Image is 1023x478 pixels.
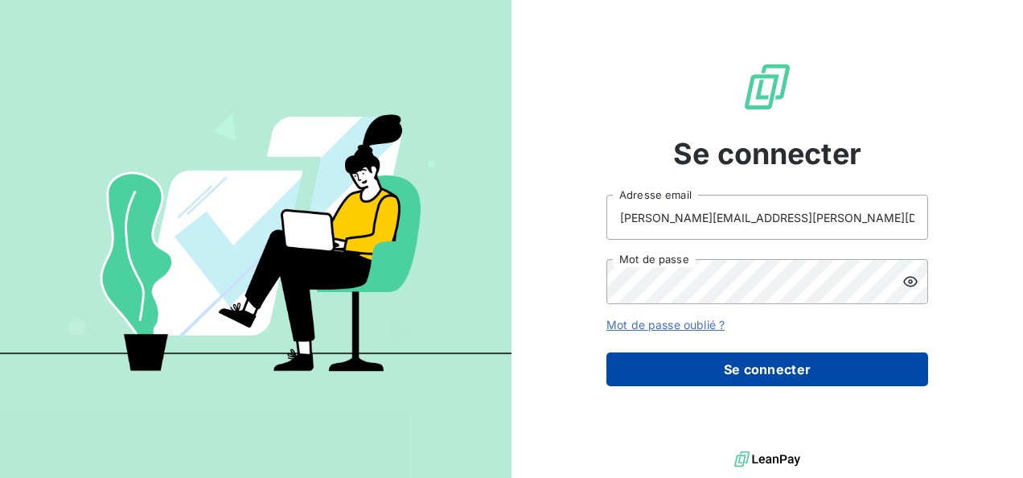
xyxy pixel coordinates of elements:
img: Logo LeanPay [742,61,793,113]
span: Se connecter [673,132,861,175]
img: logo [734,447,800,472]
a: Mot de passe oublié ? [606,318,725,332]
input: placeholder [606,195,928,240]
button: Se connecter [606,352,928,386]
